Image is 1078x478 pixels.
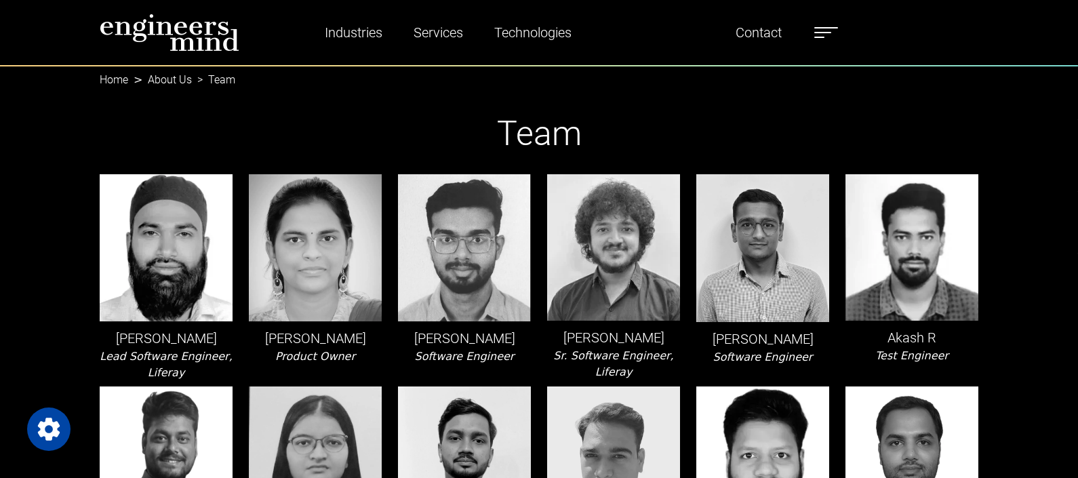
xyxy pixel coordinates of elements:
img: leader-img [547,174,680,321]
p: [PERSON_NAME] [100,328,233,348]
img: logo [100,14,239,52]
img: leader-img [100,174,233,321]
i: Lead Software Engineer, Liferay [100,350,232,379]
a: Technologies [489,17,577,48]
a: Contact [730,17,787,48]
a: About Us [148,73,192,86]
img: leader-img [398,174,531,321]
p: [PERSON_NAME] [547,327,680,348]
p: [PERSON_NAME] [398,328,531,348]
a: Home [100,73,128,86]
p: [PERSON_NAME] [696,329,829,349]
p: [PERSON_NAME] [249,328,382,348]
i: Software Engineer [713,351,813,363]
i: Sr. Software Engineer, Liferay [553,349,673,378]
p: Akash R [845,327,978,348]
li: Team [192,72,235,88]
img: leader-img [845,174,978,321]
a: Services [408,17,468,48]
a: Industries [319,17,388,48]
img: leader-img [696,174,829,322]
nav: breadcrumb [100,65,978,81]
h1: Team [100,113,978,154]
i: Software Engineer [415,350,515,363]
img: leader-img [249,174,382,321]
i: Product Owner [275,350,355,363]
i: Test Engineer [875,349,949,362]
